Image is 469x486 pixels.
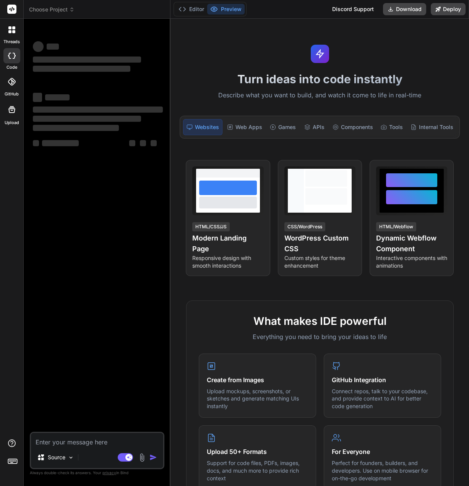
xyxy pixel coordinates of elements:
div: Games [267,119,299,135]
span: ‌ [33,66,130,72]
div: Websites [183,119,222,135]
p: Always double-check its answers. Your in Bind [30,469,164,476]
div: HTML/CSS/JS [192,222,230,231]
h2: What makes IDE powerful [199,313,441,329]
img: attachment [138,453,146,462]
div: Discord Support [328,3,378,15]
span: ‌ [33,125,119,131]
div: Internal Tools [407,119,456,135]
p: Describe what you want to build, and watch it come to life in real-time [175,90,464,100]
span: ‌ [33,57,141,63]
span: Choose Project [29,6,75,13]
p: Source [48,454,65,461]
div: Components [329,119,376,135]
p: Responsive design with smooth interactions [192,254,263,270]
span: ‌ [47,44,59,50]
h4: Dynamic Webflow Component [376,233,447,254]
div: CSS/WordPress [284,222,325,231]
h1: Turn ideas into code instantly [175,72,464,86]
label: Upload [5,119,19,126]
div: HTML/Webflow [376,222,416,231]
h4: Create from Images [207,375,308,384]
p: Support for code files, PDFs, images, docs, and much more to provide rich context [207,459,308,482]
span: ‌ [151,140,157,146]
span: ‌ [33,107,163,113]
span: ‌ [45,94,70,100]
span: ‌ [129,140,135,146]
button: Preview [207,4,245,15]
label: code [6,64,17,71]
span: ‌ [140,140,146,146]
h4: GitHub Integration [332,375,433,384]
p: Connect repos, talk to your codebase, and provide context to AI for better code generation [332,388,433,410]
button: Download [383,3,426,15]
span: ‌ [33,116,141,122]
span: ‌ [33,140,39,146]
button: Deploy [431,3,466,15]
h4: For Everyone [332,447,433,456]
img: Pick Models [68,454,74,461]
label: GitHub [5,91,19,97]
button: Editor [175,4,207,15]
p: Upload mockups, screenshots, or sketches and generate matching UIs instantly [207,388,308,410]
label: threads [3,39,20,45]
div: APIs [300,119,328,135]
p: Custom styles for theme enhancement [284,254,355,270]
div: Tools [378,119,406,135]
p: Interactive components with animations [376,254,447,270]
span: privacy [102,470,116,475]
h4: WordPress Custom CSS [284,233,355,254]
div: Web Apps [224,119,265,135]
h4: Upload 50+ Formats [207,447,308,456]
span: ‌ [42,140,79,146]
p: Everything you need to bring your ideas to life [199,332,441,341]
span: ‌ [33,41,44,52]
p: Perfect for founders, builders, and developers. Use on mobile browser for on-the-go development [332,459,433,482]
h4: Modern Landing Page [192,233,263,254]
img: icon [149,454,157,461]
span: ‌ [33,93,42,102]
